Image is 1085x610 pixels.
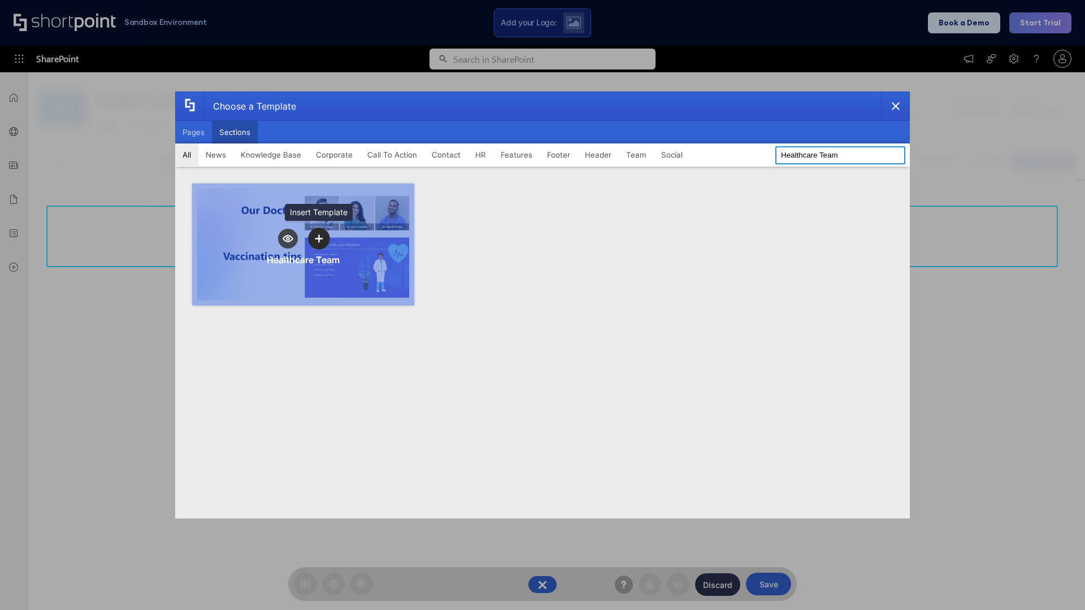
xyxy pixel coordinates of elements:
[175,143,198,166] button: All
[198,143,233,166] button: News
[1028,556,1085,610] iframe: Chat Widget
[175,121,212,143] button: Pages
[578,143,619,166] button: Header
[775,146,905,164] input: Search
[212,121,258,143] button: Sections
[424,143,468,166] button: Contact
[360,143,424,166] button: Call To Action
[540,143,578,166] button: Footer
[309,143,360,166] button: Corporate
[233,143,309,166] button: Knowledge Base
[267,254,340,265] div: Healthcare Team
[175,91,910,518] div: template selector
[468,143,493,166] button: HR
[493,143,540,166] button: Features
[204,92,296,120] div: Choose a Template
[619,143,654,166] button: Team
[654,143,690,166] button: Social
